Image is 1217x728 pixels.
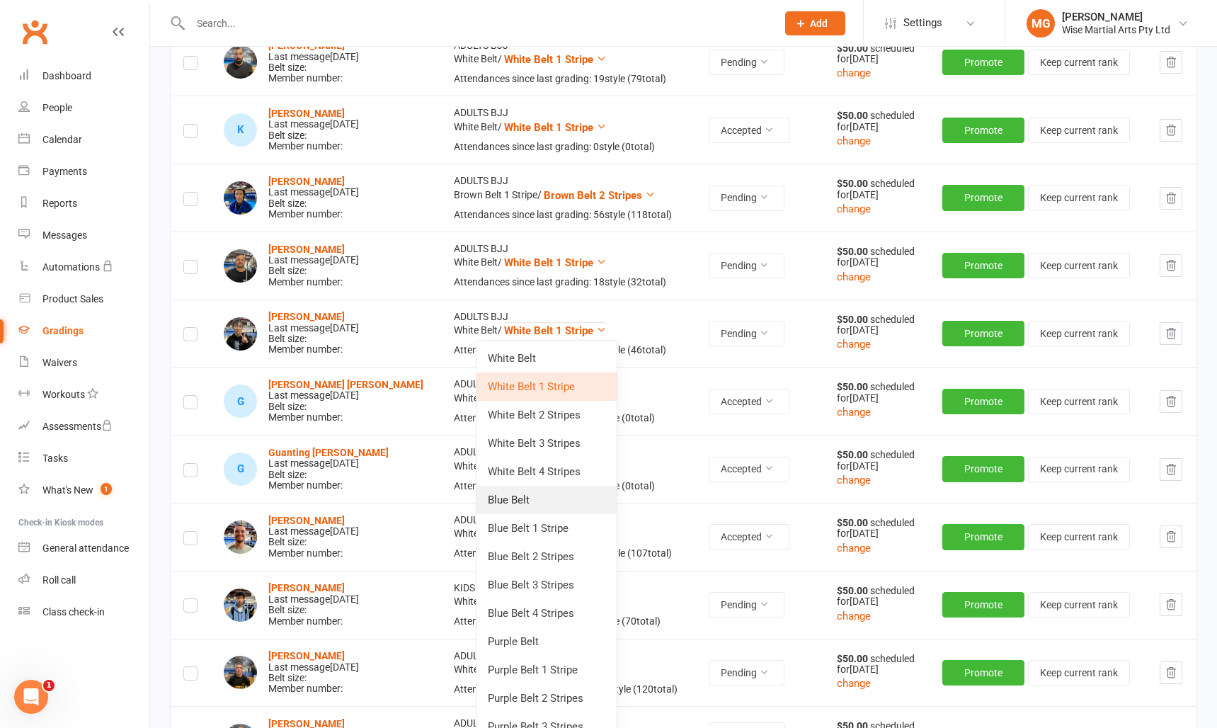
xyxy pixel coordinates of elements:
button: Keep current rank [1028,118,1130,143]
div: scheduled for [DATE] [837,518,917,540]
a: Tasks [18,443,149,474]
button: Promote [942,253,1024,278]
img: Jude Mulhall [224,656,257,689]
button: Keep current rank [1028,389,1130,414]
button: change [837,268,871,285]
div: Class check-in [42,606,105,618]
a: Class kiosk mode [18,596,149,628]
a: [PERSON_NAME] [268,311,345,322]
button: change [837,608,871,625]
button: Promote [942,50,1024,75]
div: Attendances since last grading: 73 style ( 107 total) [454,548,683,559]
td: ADULTS BJJ White Belt / [441,435,696,503]
div: scheduled for [DATE] [837,43,917,65]
button: Promote [942,185,1024,210]
button: Promote [942,389,1024,414]
button: Promote [942,524,1024,550]
button: Promote [942,118,1024,143]
a: [PERSON_NAME] [268,650,345,661]
button: Pending [709,592,784,618]
button: change [837,200,871,217]
button: Accepted [709,389,789,414]
div: Attendances since last grading: 0 style ( 0 total) [454,142,683,152]
div: Belt size: Member number: [268,583,359,627]
button: Promote [942,592,1024,618]
td: ADULTS BJJ White Belt / [441,367,696,435]
div: Belt size: Member number: [268,312,359,356]
a: [PERSON_NAME] [268,515,345,526]
button: Accepted [709,457,789,482]
strong: $50.00 [837,314,870,325]
div: scheduled for [DATE] [837,178,917,200]
a: Guanting [PERSON_NAME] [268,447,389,458]
strong: $50.00 [837,110,870,121]
img: Jonathan Miller [224,521,257,554]
a: Automations [18,251,149,283]
strong: $50.00 [837,653,870,664]
div: Workouts [42,389,85,400]
div: Attendances since last grading: 120 style ( 120 total) [454,684,683,695]
a: Blue Belt 4 Stripes [476,599,617,627]
span: Add [810,18,828,29]
div: Belt size: Member number: [268,380,423,423]
a: Blue Belt 3 Stripes [476,571,617,599]
div: Gabriel Lima Braga [224,385,257,418]
button: Accepted [709,118,789,143]
div: Last message [DATE] [268,662,359,673]
div: What's New [42,484,93,496]
a: Waivers [18,347,149,379]
span: Brown Belt 2 Stripes [544,189,642,202]
div: Product Sales [42,293,103,305]
div: Belt size: Member number: [268,108,359,152]
div: scheduled for [DATE] [837,382,917,404]
div: Last message [DATE] [268,119,359,130]
img: Justin Ming [224,588,257,622]
span: White Belt 1 Stripe [504,53,593,66]
button: Pending [709,660,784,686]
a: [PERSON_NAME] [268,108,345,119]
img: Kevin Henney [224,249,257,283]
button: change [837,675,871,692]
span: White Belt 1 Stripe [504,324,593,337]
button: Add [785,11,845,35]
a: White Belt [476,344,617,372]
a: Workouts [18,379,149,411]
div: Calendar [42,134,82,145]
div: Belt size: Member number: [268,651,359,695]
div: Roll call [42,574,76,586]
a: Messages [18,220,149,251]
td: ADULTS BJJ White Belt / [441,96,696,164]
td: ADULTS BJJ White Belt / [441,232,696,300]
button: White Belt 1 Stripe [504,254,607,271]
button: Promote [942,456,1024,482]
a: White Belt 2 Stripes [476,401,617,429]
div: Guanting Liu [224,453,257,486]
button: change [837,336,871,353]
img: Peter Farquharson [224,181,257,215]
div: scheduled for [DATE] [837,246,917,268]
button: change [837,472,871,489]
strong: $50.00 [837,178,870,189]
div: Last message [DATE] [268,323,359,334]
button: change [837,64,871,81]
a: [PERSON_NAME] [268,244,345,255]
div: scheduled for [DATE] [837,450,917,472]
button: change [837,404,871,421]
strong: [PERSON_NAME] [268,582,345,593]
div: General attendance [42,542,129,554]
a: People [18,92,149,124]
div: People [42,102,72,113]
button: White Belt 1 Stripe [504,119,607,136]
button: Pending [709,186,784,211]
button: Accepted [709,524,789,550]
td: KIDS BJJ White Belt / [441,571,696,639]
button: change [837,132,871,149]
span: 1 [101,483,112,495]
span: White Belt 1 Stripe [504,121,593,134]
div: Belt size: Member number: [268,176,359,220]
strong: [PERSON_NAME] [268,176,345,187]
div: [PERSON_NAME] [1062,11,1170,23]
div: Koen Deurloo [224,113,257,147]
